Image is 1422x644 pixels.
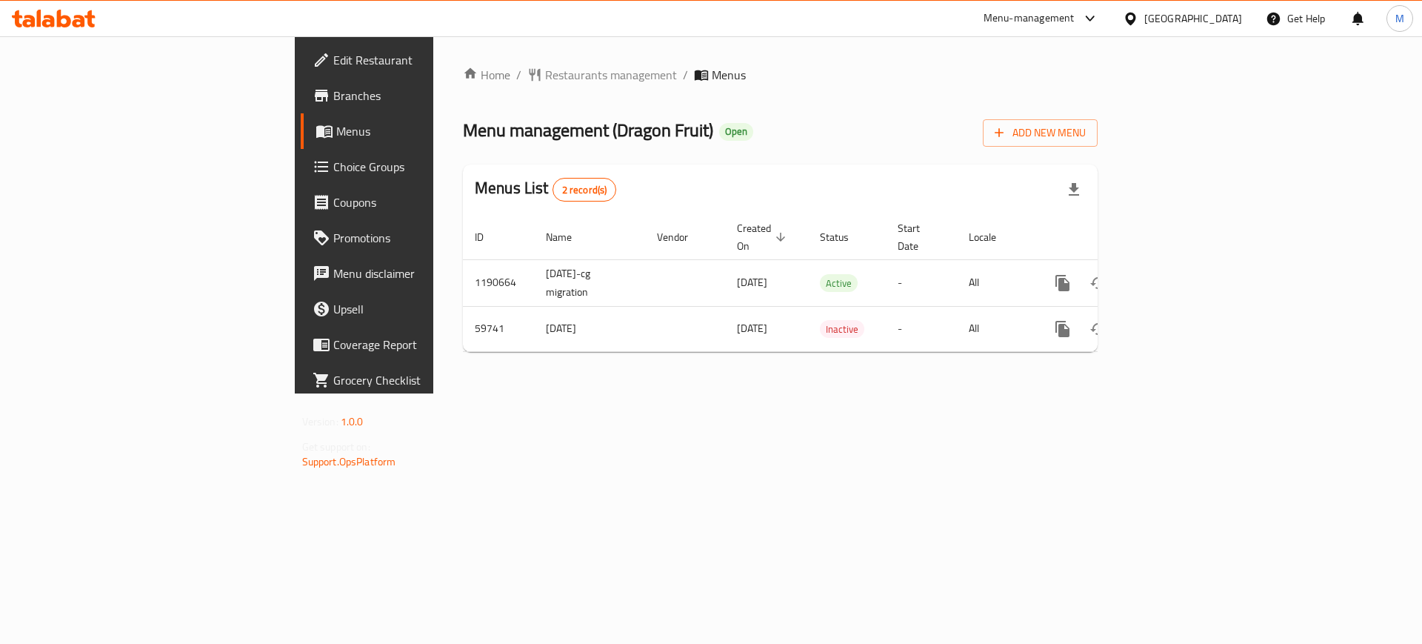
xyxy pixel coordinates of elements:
[737,319,767,338] span: [DATE]
[553,178,617,202] div: Total records count
[333,193,521,211] span: Coupons
[1033,215,1199,260] th: Actions
[534,259,645,306] td: [DATE]-cg migration
[1045,311,1081,347] button: more
[475,177,616,202] h2: Menus List
[820,321,864,338] span: Inactive
[333,336,521,353] span: Coverage Report
[301,291,533,327] a: Upsell
[527,66,677,84] a: Restaurants management
[302,452,396,471] a: Support.OpsPlatform
[546,228,591,246] span: Name
[301,220,533,256] a: Promotions
[301,185,533,220] a: Coupons
[301,78,533,113] a: Branches
[301,327,533,362] a: Coverage Report
[302,437,370,457] span: Get support on:
[1144,10,1242,27] div: [GEOGRAPHIC_DATA]
[333,51,521,69] span: Edit Restaurant
[820,275,858,292] span: Active
[301,256,533,291] a: Menu disclaimer
[898,219,939,255] span: Start Date
[1081,311,1116,347] button: Change Status
[719,125,753,138] span: Open
[463,66,1098,84] nav: breadcrumb
[1395,10,1404,27] span: M
[969,228,1015,246] span: Locale
[463,215,1199,352] table: enhanced table
[737,219,790,255] span: Created On
[984,10,1075,27] div: Menu-management
[333,87,521,104] span: Branches
[820,274,858,292] div: Active
[301,113,533,149] a: Menus
[886,306,957,351] td: -
[333,265,521,282] span: Menu disclaimer
[475,228,503,246] span: ID
[1045,265,1081,301] button: more
[737,273,767,292] span: [DATE]
[333,158,521,176] span: Choice Groups
[983,119,1098,147] button: Add New Menu
[301,149,533,185] a: Choice Groups
[333,300,521,318] span: Upsell
[301,42,533,78] a: Edit Restaurant
[463,113,713,147] span: Menu management ( Dragon Fruit )
[683,66,688,84] li: /
[820,228,868,246] span: Status
[553,183,616,197] span: 2 record(s)
[657,228,707,246] span: Vendor
[957,259,1033,306] td: All
[995,124,1086,142] span: Add New Menu
[545,66,677,84] span: Restaurants management
[301,362,533,398] a: Grocery Checklist
[333,371,521,389] span: Grocery Checklist
[336,122,521,140] span: Menus
[1081,265,1116,301] button: Change Status
[1056,172,1092,208] div: Export file
[302,412,338,431] span: Version:
[886,259,957,306] td: -
[820,320,864,338] div: Inactive
[333,229,521,247] span: Promotions
[712,66,746,84] span: Menus
[341,412,364,431] span: 1.0.0
[719,123,753,141] div: Open
[534,306,645,351] td: [DATE]
[957,306,1033,351] td: All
